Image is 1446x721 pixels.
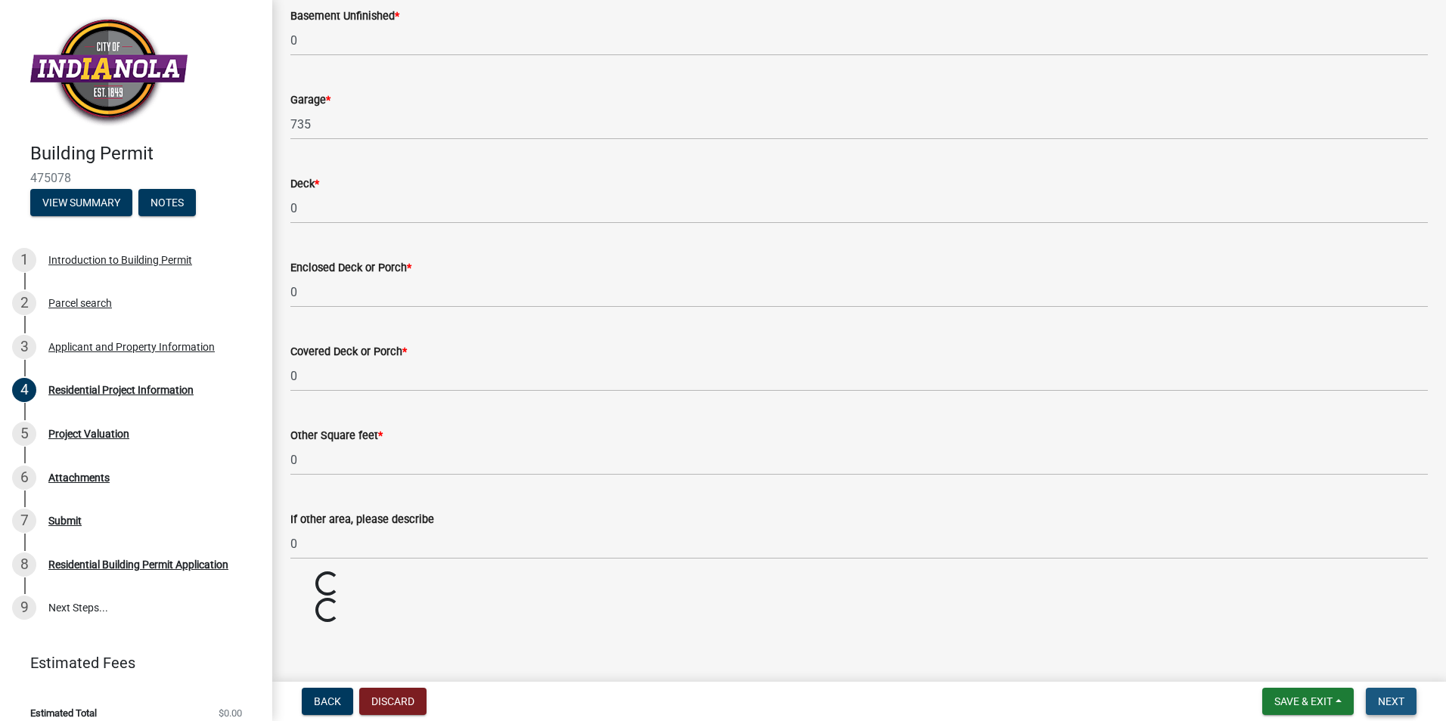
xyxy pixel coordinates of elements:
div: 7 [12,509,36,533]
div: Parcel search [48,298,112,308]
label: Basement Unfinished [290,11,399,22]
h4: Building Permit [30,143,260,165]
span: Estimated Total [30,708,97,718]
div: Attachments [48,472,110,483]
button: Next [1366,688,1417,715]
label: Garage [290,95,330,106]
div: Project Valuation [48,429,129,439]
span: $0.00 [219,708,242,718]
button: Back [302,688,353,715]
div: 8 [12,552,36,577]
div: Residential Project Information [48,385,194,395]
label: Enclosed Deck or Porch [290,263,411,274]
div: 9 [12,596,36,620]
div: Residential Building Permit Application [48,559,228,570]
div: 5 [12,422,36,446]
div: 3 [12,335,36,359]
wm-modal-confirm: Notes [138,197,196,209]
button: Notes [138,189,196,216]
div: 4 [12,378,36,402]
span: Next [1378,695,1404,707]
label: If other area, please describe [290,515,434,525]
button: Save & Exit [1262,688,1354,715]
button: View Summary [30,189,132,216]
span: Save & Exit [1274,695,1333,707]
img: City of Indianola, Iowa [30,16,188,127]
div: 6 [12,466,36,490]
wm-modal-confirm: Summary [30,197,132,209]
label: Other Square feet [290,431,383,441]
label: Deck [290,179,319,190]
div: Applicant and Property Information [48,342,215,352]
div: 1 [12,248,36,272]
label: Covered Deck or Porch [290,347,407,357]
span: Back [314,695,341,707]
div: 2 [12,291,36,315]
a: Estimated Fees [12,648,248,678]
div: Submit [48,515,82,526]
button: Discard [359,688,427,715]
span: 475078 [30,171,242,185]
div: Introduction to Building Permit [48,255,192,265]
